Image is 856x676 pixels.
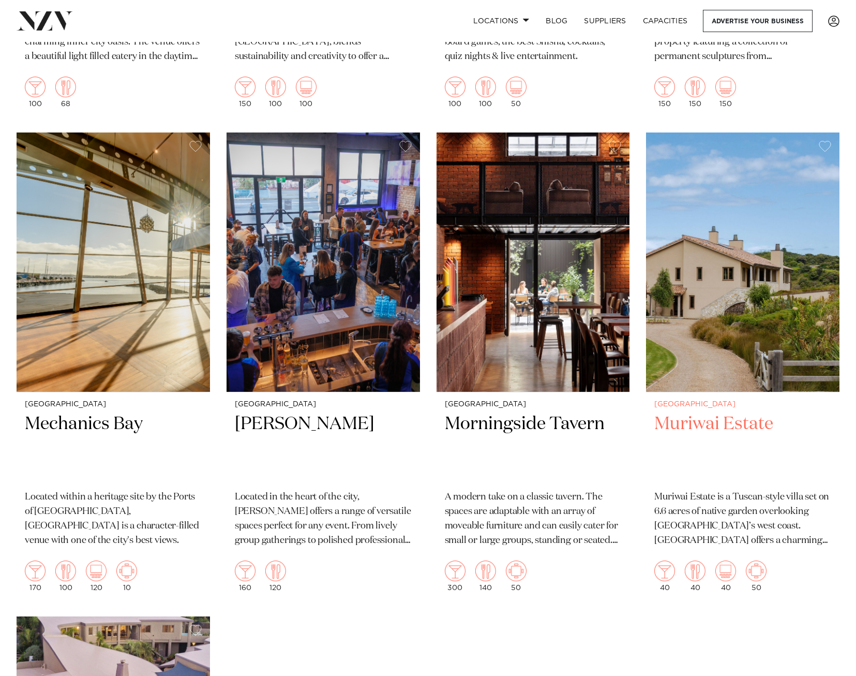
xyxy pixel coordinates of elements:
[55,77,76,108] div: 68
[685,77,705,97] img: dining.png
[25,77,46,97] img: cocktail.png
[25,413,202,482] h2: Mechanics Bay
[475,561,496,581] img: dining.png
[654,77,675,108] div: 150
[646,133,839,600] a: [GEOGRAPHIC_DATA] Muriwai Estate Muriwai Estate is a Tuscan-style villa set on 6.6 acres of nativ...
[746,561,767,581] img: meeting.png
[265,561,286,592] div: 120
[685,561,705,581] img: dining.png
[17,11,73,30] img: nzv-logo.png
[685,561,705,592] div: 40
[25,401,202,408] small: [GEOGRAPHIC_DATA]
[86,561,107,592] div: 120
[235,561,256,581] img: cocktail.png
[715,561,736,592] div: 40
[445,77,465,108] div: 100
[116,561,137,592] div: 10
[715,77,736,108] div: 150
[235,401,412,408] small: [GEOGRAPHIC_DATA]
[465,10,537,32] a: Locations
[506,561,527,592] div: 50
[475,77,496,108] div: 100
[437,133,630,600] a: [GEOGRAPHIC_DATA] Morningside Tavern A modern take on a classic tavern. The spaces are adaptable ...
[475,561,496,592] div: 140
[445,490,622,548] p: A modern take on a classic tavern. The spaces are adaptable with an array of moveable furniture a...
[235,490,412,548] p: Located in the heart of the city, [PERSON_NAME] offers a range of versatile spaces perfect for an...
[576,10,634,32] a: SUPPLIERS
[296,77,317,108] div: 100
[25,561,46,592] div: 170
[715,561,736,581] img: theatre.png
[86,561,107,581] img: theatre.png
[227,133,420,600] a: [GEOGRAPHIC_DATA] [PERSON_NAME] Located in the heart of the city, [PERSON_NAME] offers a range of...
[445,401,622,408] small: [GEOGRAPHIC_DATA]
[537,10,576,32] a: BLOG
[685,77,705,108] div: 150
[25,77,46,108] div: 100
[265,77,286,97] img: dining.png
[265,77,286,108] div: 100
[235,413,412,482] h2: [PERSON_NAME]
[506,77,527,97] img: theatre.png
[235,561,256,592] div: 160
[445,561,465,581] img: cocktail.png
[445,561,465,592] div: 300
[654,401,831,408] small: [GEOGRAPHIC_DATA]
[635,10,696,32] a: Capacities
[235,77,256,108] div: 150
[654,77,675,97] img: cocktail.png
[506,77,527,108] div: 50
[746,561,767,592] div: 50
[445,77,465,97] img: cocktail.png
[506,561,527,581] img: meeting.png
[235,77,256,97] img: cocktail.png
[25,561,46,581] img: cocktail.png
[475,77,496,97] img: dining.png
[703,10,813,32] a: Advertise your business
[55,561,76,592] div: 100
[17,133,210,600] a: [GEOGRAPHIC_DATA] Mechanics Bay Located within a heritage site by the Ports of [GEOGRAPHIC_DATA],...
[55,77,76,97] img: dining.png
[654,413,831,482] h2: Muriwai Estate
[715,77,736,97] img: theatre.png
[25,490,202,548] p: Located within a heritage site by the Ports of [GEOGRAPHIC_DATA], [GEOGRAPHIC_DATA] is a characte...
[654,561,675,592] div: 40
[55,561,76,581] img: dining.png
[654,490,831,548] p: Muriwai Estate is a Tuscan-style villa set on 6.6 acres of native garden overlooking [GEOGRAPHIC_...
[296,77,317,97] img: theatre.png
[654,561,675,581] img: cocktail.png
[265,561,286,581] img: dining.png
[116,561,137,581] img: meeting.png
[445,413,622,482] h2: Morningside Tavern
